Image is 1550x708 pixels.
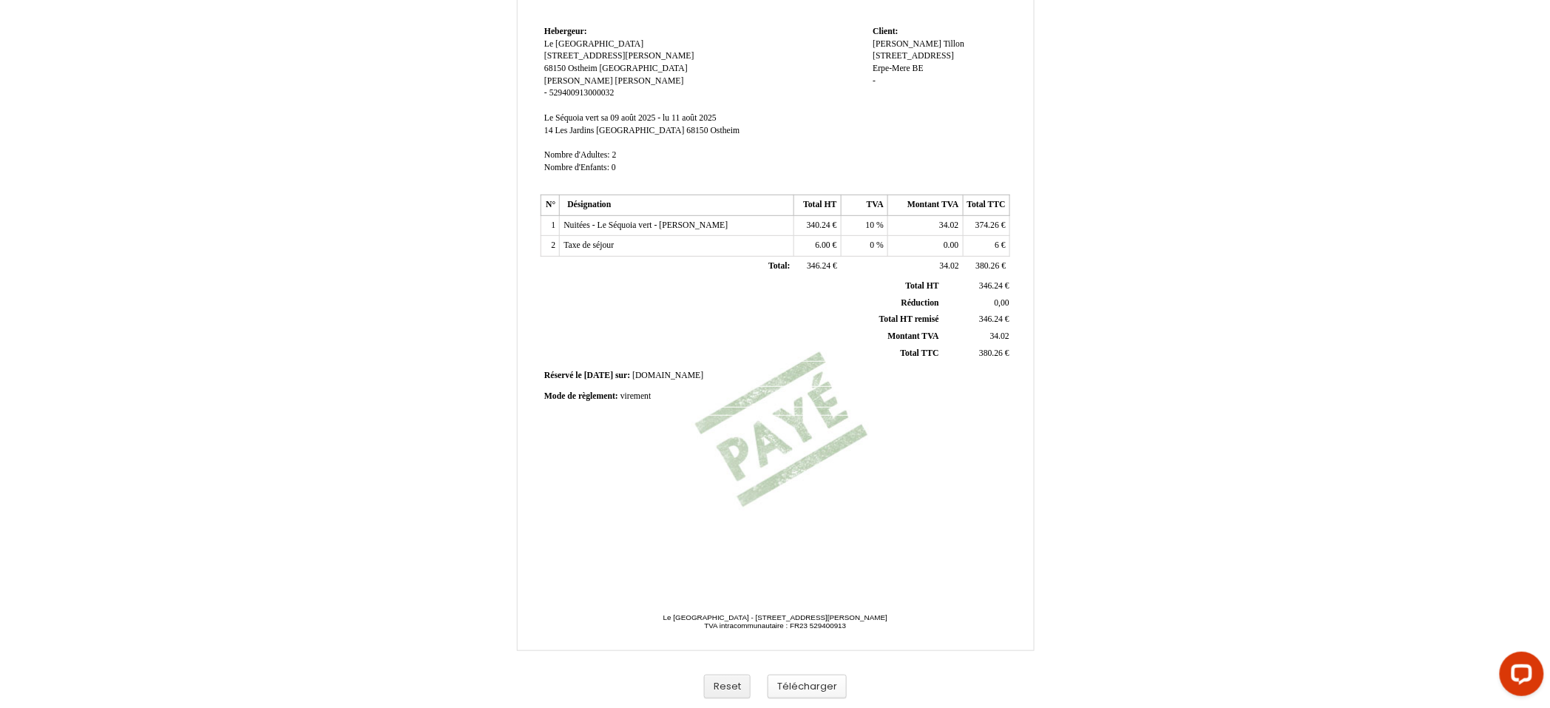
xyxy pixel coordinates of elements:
[963,215,1009,236] td: €
[564,240,614,250] span: Taxe de séjour
[944,39,964,49] span: Tillon
[942,311,1012,328] td: €
[794,236,841,257] td: €
[901,348,939,358] span: Total TTC
[940,261,959,271] span: 34.02
[794,195,841,216] th: Total HT
[544,64,566,73] span: 68150
[560,195,794,216] th: Désignation
[979,314,1003,324] span: 346.24
[541,215,560,236] td: 1
[873,39,941,49] span: [PERSON_NAME]
[544,113,599,123] span: Le Séquoia vert
[612,163,616,172] span: 0
[768,261,790,271] span: Total:
[841,195,887,216] th: TVA
[866,220,875,230] span: 10
[544,126,685,135] span: 14 Les Jardins [GEOGRAPHIC_DATA]
[870,240,875,250] span: 0
[601,113,717,123] span: sa 09 août 2025 - lu 11 août 2025
[963,236,1009,257] td: €
[1488,646,1550,708] iframe: LiveChat chat widget
[544,51,694,61] span: [STREET_ADDRESS][PERSON_NAME]
[794,215,841,236] td: €
[541,195,560,216] th: N°
[544,163,609,172] span: Nombre d'Enfants:
[544,391,618,401] span: Mode de règlement:
[888,195,963,216] th: Montant TVA
[979,281,1003,291] span: 346.24
[568,64,598,73] span: Ostheim
[768,675,847,699] button: Télécharger
[995,298,1009,308] span: 0,00
[615,76,684,86] span: [PERSON_NAME]
[963,257,1009,277] td: €
[906,281,939,291] span: Total HT
[979,348,1003,358] span: 380.26
[942,278,1012,294] td: €
[544,150,610,160] span: Nombre d'Adultes:
[975,220,999,230] span: 374.26
[888,331,939,341] span: Montant TVA
[939,220,958,230] span: 34.02
[879,314,939,324] span: Total HT remisé
[995,240,999,250] span: 6
[873,27,898,36] span: Client:
[705,621,847,630] span: TVA intracommunautaire : FR23 529400913
[976,261,1000,271] span: 380.26
[807,220,830,230] span: 340.24
[841,236,887,257] td: %
[663,613,887,621] span: Le [GEOGRAPHIC_DATA] - [STREET_ADDRESS][PERSON_NAME]
[873,64,910,73] span: Erpe-Mere
[632,371,703,380] span: [DOMAIN_NAME]
[620,391,652,401] span: virement
[873,51,954,61] span: [STREET_ADDRESS]
[544,76,613,86] span: [PERSON_NAME]
[990,331,1009,341] span: 34.02
[816,240,830,250] span: 6.00
[615,371,630,380] span: sur:
[807,261,830,271] span: 346.24
[544,27,587,36] span: Hebergeur:
[944,240,958,250] span: 0.00
[687,126,708,135] span: 68150
[549,88,615,98] span: 529400913000032
[704,675,751,699] button: Reset
[544,371,582,380] span: Réservé le
[564,220,728,230] span: Nuitées - Le Séquoia vert - [PERSON_NAME]
[794,257,841,277] td: €
[544,88,547,98] span: -
[963,195,1009,216] th: Total TTC
[901,298,939,308] span: Réduction
[942,345,1012,362] td: €
[711,126,740,135] span: Ostheim
[600,64,688,73] span: [GEOGRAPHIC_DATA]
[612,150,617,160] span: 2
[541,236,560,257] td: 2
[873,76,876,86] span: -
[544,39,643,49] span: Le [GEOGRAPHIC_DATA]
[913,64,924,73] span: BE
[841,215,887,236] td: %
[584,371,613,380] span: [DATE]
